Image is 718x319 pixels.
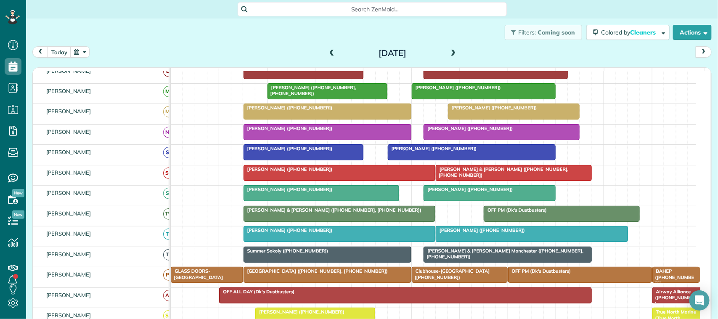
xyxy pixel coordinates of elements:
span: Airway Alliance ([PHONE_NUMBER]) [652,289,699,307]
span: [PERSON_NAME] & [PERSON_NAME] ([PHONE_NUMBER], [PHONE_NUMBER]) [243,207,422,213]
span: [PERSON_NAME] [45,108,93,114]
span: 12pm [412,70,430,77]
span: Clubhouse-[GEOGRAPHIC_DATA] ([PHONE_NUMBER]) [411,268,490,280]
span: 4pm [604,70,619,77]
button: prev [32,46,48,58]
span: [PERSON_NAME] [45,149,93,155]
span: SB [163,147,175,158]
span: PB [163,269,175,281]
span: [PERSON_NAME] ([PHONE_NUMBER]) [243,125,333,131]
span: 9am [268,70,283,77]
span: OFF PM (Dk's Dustbusters) [483,207,547,213]
span: [PERSON_NAME] [45,271,93,278]
span: [PERSON_NAME] ([PHONE_NUMBER]) [243,166,333,172]
span: 10am [315,70,334,77]
span: [PERSON_NAME] ([PHONE_NUMBER], [PHONE_NUMBER]) [267,85,356,96]
span: [PERSON_NAME] ([PHONE_NUMBER]) [423,125,513,131]
span: LF [163,66,175,77]
span: [PERSON_NAME] ([PHONE_NUMBER]) [243,186,333,192]
span: New [12,189,24,197]
span: [PERSON_NAME] ([PHONE_NUMBER]) [435,227,525,233]
span: [PERSON_NAME] & [PERSON_NAME] ([PHONE_NUMBER], [PHONE_NUMBER]) [435,166,569,178]
span: [PERSON_NAME] [45,312,93,319]
span: Summer Sokoly ([PHONE_NUMBER]) [243,248,329,254]
span: 2pm [508,70,523,77]
span: NN [163,127,175,138]
span: [PERSON_NAME] & [PERSON_NAME] Manchester ([PHONE_NUMBER], [PHONE_NUMBER]) [423,248,583,260]
span: [PERSON_NAME] ([PHONE_NUMBER]) [411,85,501,90]
button: next [696,46,712,58]
span: 7am [171,70,186,77]
span: [PERSON_NAME] [45,169,93,176]
span: New [12,210,24,219]
button: today [48,46,71,58]
span: 11am [363,70,382,77]
span: 3pm [556,70,571,77]
span: [PERSON_NAME] [45,88,93,94]
span: [PERSON_NAME] [45,230,93,237]
span: [PERSON_NAME] [45,292,93,298]
span: TW [163,208,175,220]
span: [PERSON_NAME] [45,67,93,74]
span: 5pm [652,70,667,77]
span: Colored by [601,29,659,36]
span: [GEOGRAPHIC_DATA] ([PHONE_NUMBER], [PHONE_NUMBER]) [243,268,388,274]
span: BAHEP ([PHONE_NUMBER]) [652,268,694,286]
span: [PERSON_NAME] ([PHONE_NUMBER]) [387,146,477,152]
span: [PERSON_NAME] ([PHONE_NUMBER]) [243,227,333,233]
h2: [DATE] [340,48,445,58]
span: Cleaners [630,29,657,36]
span: [PERSON_NAME] ([PHONE_NUMBER]) [255,309,345,315]
span: TD [163,249,175,261]
span: OFF PM (Dk's Dustbusters) [508,268,572,274]
span: SP [163,188,175,199]
span: AK [163,290,175,301]
span: OFF ALL DAY (Dk's Dustbusters) [219,289,295,295]
span: TP [163,229,175,240]
span: SM [163,167,175,179]
span: [PERSON_NAME] [45,189,93,196]
span: [PERSON_NAME] [45,210,93,217]
button: Colored byCleaners [586,25,670,40]
span: [PERSON_NAME] [45,128,93,135]
div: Open Intercom Messenger [689,290,710,311]
span: MB [163,106,175,117]
span: GLASS DOORS- [GEOGRAPHIC_DATA] [170,268,223,280]
span: 8am [219,70,235,77]
span: Coming soon [538,29,575,36]
span: [PERSON_NAME] ([PHONE_NUMBER]) [243,146,333,152]
span: [PERSON_NAME] ([PHONE_NUMBER]) [423,186,513,192]
span: [PERSON_NAME] [45,251,93,258]
span: Filters: [519,29,536,36]
span: MT [163,86,175,97]
span: [PERSON_NAME] ([PHONE_NUMBER]) [448,105,538,111]
span: 1pm [460,70,474,77]
span: [PERSON_NAME] ([PHONE_NUMBER]) [243,105,333,111]
button: Actions [673,25,712,40]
